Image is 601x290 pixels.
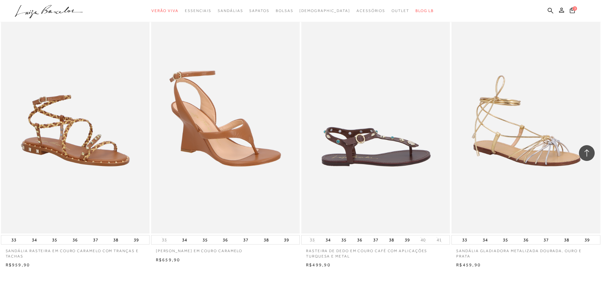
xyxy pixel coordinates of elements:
[180,235,189,244] button: 34
[339,235,348,244] button: 35
[355,235,364,244] button: 36
[568,7,577,15] button: 3
[132,235,141,244] button: 39
[156,257,180,262] span: R$659,90
[324,235,333,244] button: 34
[218,9,243,13] span: Sandálias
[6,262,30,267] span: R$959,90
[452,11,599,233] img: SANDÁLIA GLADIADORA METALIZADA DOURADA, OURO E PRATA
[299,9,350,13] span: [DEMOGRAPHIC_DATA]
[160,237,169,243] button: 33
[241,235,250,244] button: 37
[403,235,412,244] button: 39
[302,11,449,233] a: RASTEIRA DE DEDO EM COURO CAFÉ COM APLICAÇÕES TURQUESA E METAL
[151,9,179,13] span: Verão Viva
[415,9,434,13] span: BLOG LB
[542,235,551,244] button: 37
[501,235,510,244] button: 35
[221,235,230,244] button: 36
[452,11,599,233] a: SANDÁLIA GLADIADORA METALIZADA DOURADA, OURO E PRATA SANDÁLIA GLADIADORA METALIZADA DOURADA, OURO...
[152,11,299,233] a: SANDÁLIA ANABELA DE DEDO EM COURO CARAMELO SANDÁLIA ANABELA DE DEDO EM COURO CARAMELO
[583,235,592,244] button: 39
[276,9,293,13] span: Bolsas
[276,5,293,17] a: categoryNavScreenReaderText
[30,235,39,244] button: 34
[201,235,209,244] button: 35
[185,9,211,13] span: Essenciais
[392,9,409,13] span: Outlet
[415,5,434,17] a: BLOG LB
[249,5,269,17] a: categoryNavScreenReaderText
[481,235,490,244] button: 34
[185,5,211,17] a: categoryNavScreenReaderText
[2,11,149,233] img: SANDÁLIA RASTEIRA EM COURO CARAMELO COM TRANÇAS E TACHAS
[451,245,600,259] a: SANDÁLIA GLADIADORA METALIZADA DOURADA, OURO E PRATA
[392,5,409,17] a: categoryNavScreenReaderText
[562,235,571,244] button: 38
[387,235,396,244] button: 38
[249,9,269,13] span: Sapatos
[2,11,149,233] a: SANDÁLIA RASTEIRA EM COURO CARAMELO COM TRANÇAS E TACHAS SANDÁLIA RASTEIRA EM COURO CARAMELO COM ...
[521,235,530,244] button: 36
[308,237,317,243] button: 33
[435,237,444,243] button: 41
[302,10,450,234] img: RASTEIRA DE DEDO EM COURO CAFÉ COM APLICAÇÕES TURQUESA E METAL
[50,235,59,244] button: 35
[573,6,577,11] span: 3
[282,235,291,244] button: 39
[218,5,243,17] a: categoryNavScreenReaderText
[460,235,469,244] button: 33
[356,5,385,17] a: categoryNavScreenReaderText
[371,235,380,244] button: 37
[91,235,100,244] button: 37
[151,5,179,17] a: categoryNavScreenReaderText
[71,235,80,244] button: 36
[456,262,481,267] span: R$459,90
[9,235,18,244] button: 33
[111,235,120,244] button: 38
[301,245,450,259] a: RASTEIRA DE DEDO EM COURO CAFÉ COM APLICAÇÕES TURQUESA E METAL
[419,237,427,243] button: 40
[306,262,331,267] span: R$499,90
[299,5,350,17] a: noSubCategoriesText
[151,245,300,254] a: [PERSON_NAME] EM COURO CARAMELO
[356,9,385,13] span: Acessórios
[152,11,299,233] img: SANDÁLIA ANABELA DE DEDO EM COURO CARAMELO
[1,245,150,259] a: SANDÁLIA RASTEIRA EM COURO CARAMELO COM TRANÇAS E TACHAS
[262,235,271,244] button: 38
